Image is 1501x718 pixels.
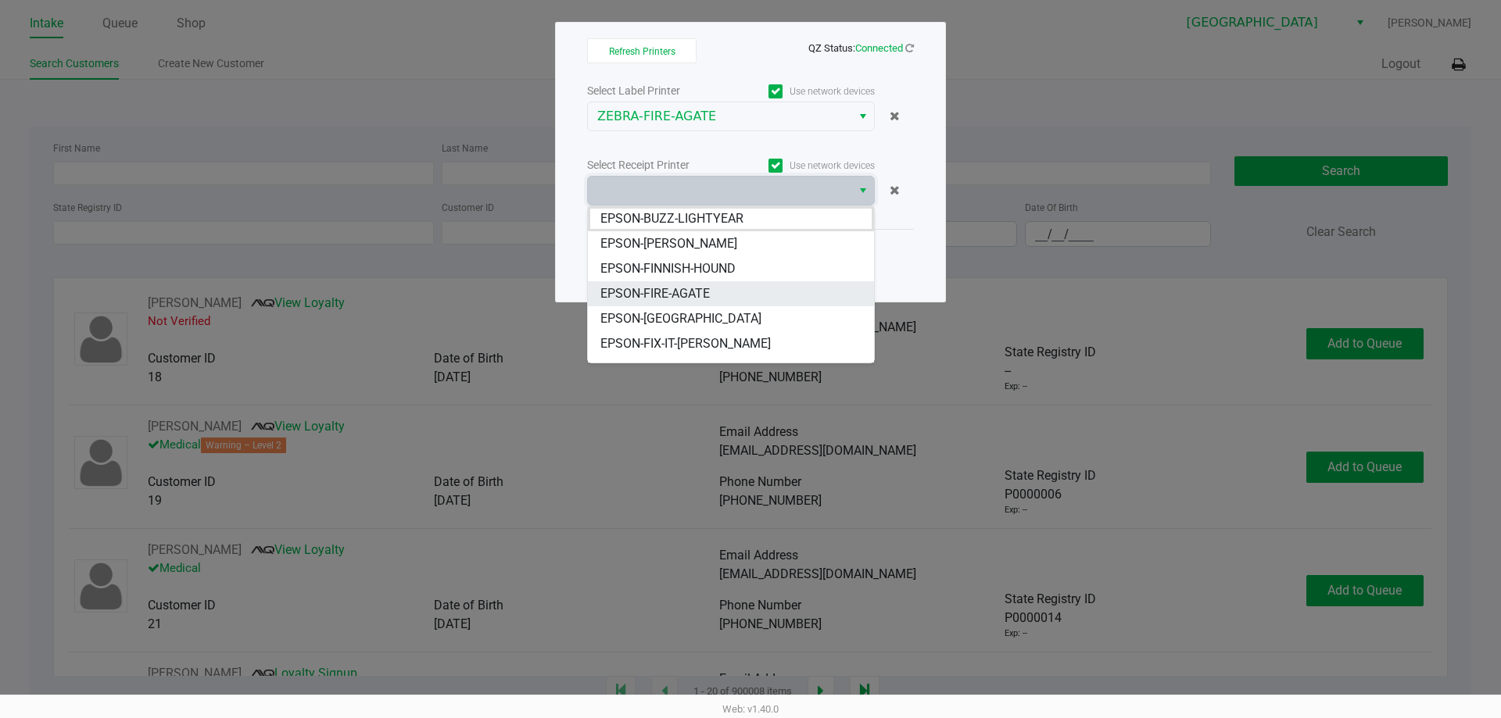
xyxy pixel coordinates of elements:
span: EPSON-[GEOGRAPHIC_DATA] [600,309,761,328]
span: EPSON-FINNISH-HOUND [600,259,736,278]
span: Web: v1.40.0 [722,703,779,715]
label: Use network devices [731,84,875,98]
span: EPSON-FIRE-AGATE [600,284,710,303]
label: Use network devices [731,159,875,173]
button: Refresh Printers [587,38,697,63]
button: Select [851,177,874,205]
button: Select [851,102,874,130]
span: EPSON-BUZZ-LIGHTYEAR [600,209,743,228]
span: QZ Status: [808,42,914,54]
span: EPSON-FIX-IT-[PERSON_NAME] [600,334,771,353]
div: Select Label Printer [587,83,731,99]
span: Refresh Printers [609,46,675,57]
span: ZEBRA-FIRE-AGATE [597,107,842,126]
span: Connected [855,42,903,54]
span: EPSON-FLOTSAM [600,359,700,378]
span: EPSON-[PERSON_NAME] [600,234,737,253]
div: Select Receipt Printer [587,157,731,173]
